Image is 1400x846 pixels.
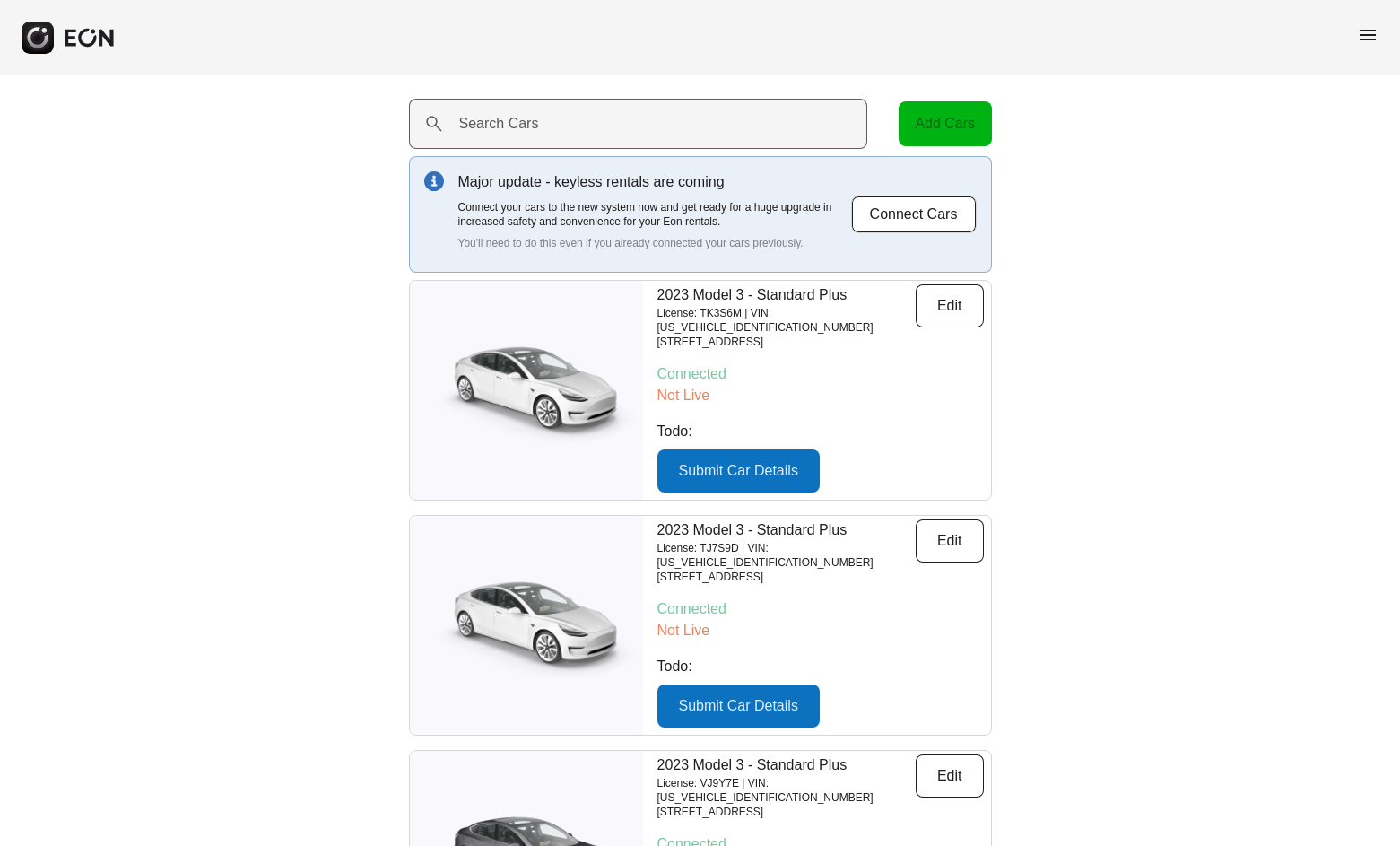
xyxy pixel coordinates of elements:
[657,363,984,385] p: Connected
[410,567,643,684] img: car
[458,236,851,250] p: You'll need to do this even if you already connected your cars previously.
[657,335,916,349] p: [STREET_ADDRESS]
[657,421,984,442] p: Todo:
[657,519,916,541] p: 2023 Model 3 - Standard Plus
[657,385,984,406] p: Not Live
[424,171,444,191] img: info
[916,754,984,798] button: Edit
[657,541,916,570] p: License: TJ7S9D | VIN: [US_VEHICLE_IDENTIFICATION_NUMBER]
[916,284,984,327] button: Edit
[916,519,984,563] button: Edit
[410,332,643,449] img: car
[459,113,539,135] label: Search Cars
[657,656,984,677] p: Todo:
[657,776,916,805] p: License: VJ9Y7E | VIN: [US_VEHICLE_IDENTIFICATION_NUMBER]
[657,284,916,306] p: 2023 Model 3 - Standard Plus
[657,598,984,620] p: Connected
[458,171,851,193] p: Major update - keyless rentals are coming
[458,200,851,229] p: Connect your cars to the new system now and get ready for a huge upgrade in increased safety and ...
[1357,24,1378,46] span: menu
[657,805,916,819] p: [STREET_ADDRESS]
[657,449,820,493] button: Submit Car Details
[657,754,916,776] p: 2023 Model 3 - Standard Plus
[657,685,820,728] button: Submit Car Details
[851,196,977,233] button: Connect Cars
[657,620,984,641] p: Not Live
[657,570,916,584] p: [STREET_ADDRESS]
[657,306,916,335] p: License: TK3S6M | VIN: [US_VEHICLE_IDENTIFICATION_NUMBER]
